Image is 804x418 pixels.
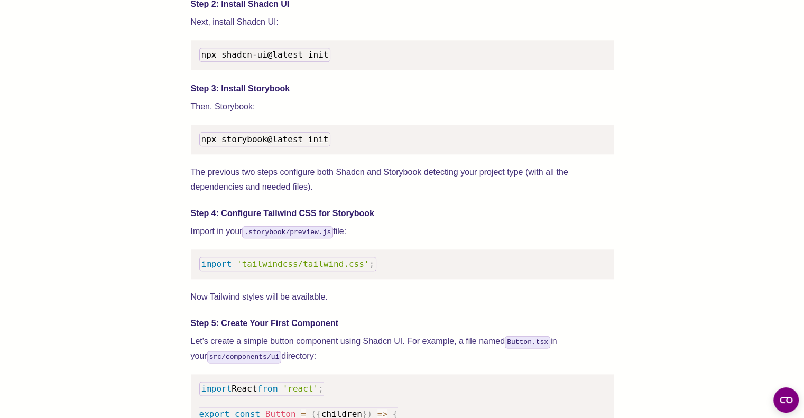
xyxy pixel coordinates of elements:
[191,99,614,114] p: Then, Storybook:
[505,336,550,348] code: Button.tsx
[318,384,324,394] span: ;
[257,384,278,394] span: from
[191,290,614,304] p: Now Tailwind styles will be available.
[191,317,614,330] h4: Step 5: Create Your First Component
[207,351,282,363] code: src/components/ui
[242,226,333,238] code: .storybook/preview.js
[201,259,232,269] span: import
[201,134,329,144] span: npx storybook@latest init
[191,165,614,194] p: The previous two steps configure both Shadcn and Storybook detecting your project type (with all ...
[191,15,614,30] p: Next, install Shadcn UI:
[773,387,799,413] button: Open CMP widget
[191,82,614,95] h4: Step 3: Install Storybook
[237,259,369,269] span: 'tailwindcss/tailwind.css'
[232,384,257,394] span: React
[191,334,614,364] p: Let's create a simple button component using Shadcn UI. For example, a file named in your directory:
[201,384,232,394] span: import
[191,207,614,220] h4: Step 4: Configure Tailwind CSS for Storybook
[191,224,614,239] p: Import in your file:
[201,50,329,60] span: npx shadcn-ui@latest init
[369,259,374,269] span: ;
[283,384,318,394] span: 'react'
